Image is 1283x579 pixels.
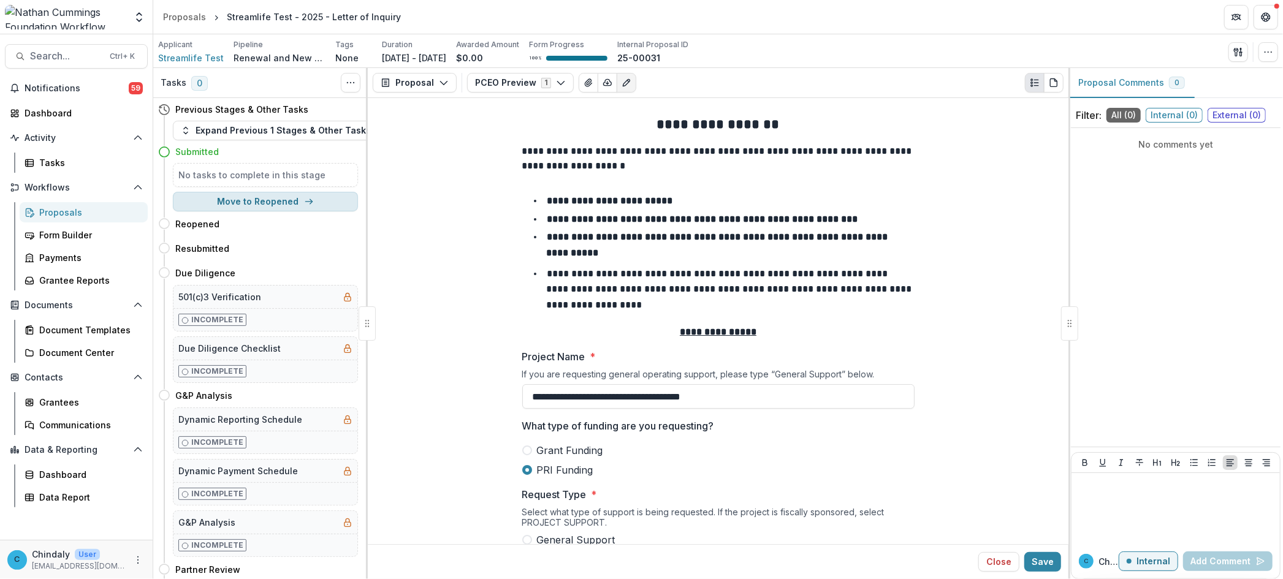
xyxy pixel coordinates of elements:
[537,443,603,458] span: Grant Funding
[175,563,240,576] h4: Partner Review
[1183,551,1273,571] button: Add Comment
[175,218,219,230] h4: Reopened
[1119,551,1178,571] button: Internal
[175,267,235,279] h4: Due Diligence
[191,488,243,499] p: Incomplete
[537,463,593,477] span: PRI Funding
[161,78,186,88] h3: Tasks
[30,50,102,62] span: Search...
[234,39,263,50] p: Pipeline
[178,168,352,181] h5: No tasks to complete in this stage
[1025,73,1045,93] button: Plaintext view
[522,418,714,433] p: What type of funding are you requesting?
[1076,108,1102,123] p: Filter:
[5,178,148,197] button: Open Workflows
[25,445,128,455] span: Data & Reporting
[39,468,138,481] div: Dashboard
[39,229,138,241] div: Form Builder
[1078,455,1092,470] button: Bold
[5,440,148,460] button: Open Data & Reporting
[175,242,229,255] h4: Resubmitted
[234,51,326,64] p: Renewal and New Grants Pipeline
[1044,73,1064,93] button: PDF view
[617,51,660,64] p: 25-00031
[129,82,143,94] span: 59
[335,51,359,64] p: None
[1146,108,1203,123] span: Internal ( 0 )
[173,121,379,140] button: Expand Previous 1 Stages & Other Tasks
[25,133,128,143] span: Activity
[227,10,401,23] div: Streamlife Test - 2025 - Letter of Inquiry
[537,532,615,547] span: General Support
[1098,555,1119,568] p: Chindaly
[25,373,128,383] span: Contacts
[522,507,915,532] div: Select what type of support is being requested. If the project is fiscally sponsored, select PROJ...
[1168,455,1183,470] button: Heading 2
[1095,455,1110,470] button: Underline
[39,346,138,359] div: Document Center
[158,8,211,26] a: Proposals
[456,51,483,64] p: $0.00
[20,342,148,363] a: Document Center
[5,78,148,98] button: Notifications59
[39,206,138,219] div: Proposals
[175,145,219,158] h4: Submitted
[39,418,138,431] div: Communications
[1205,455,1219,470] button: Ordered List
[1174,78,1179,87] span: 0
[522,349,585,364] p: Project Name
[20,270,148,290] a: Grantee Reports
[131,553,145,567] button: More
[20,153,148,173] a: Tasks
[39,396,138,409] div: Grantees
[191,76,208,91] span: 0
[191,540,243,551] p: Incomplete
[1084,558,1089,564] div: Chindaly
[1136,556,1170,567] p: Internal
[5,5,126,29] img: Nathan Cummings Foundation Workflow Sandbox logo
[1114,455,1129,470] button: Italicize
[25,300,128,311] span: Documents
[1223,455,1238,470] button: Align Left
[579,73,598,93] button: View Attached Files
[978,552,1019,572] button: Close
[20,464,148,485] a: Dashboard
[20,487,148,507] a: Data Report
[1208,108,1266,123] span: External ( 0 )
[5,103,148,123] a: Dashboard
[20,415,148,435] a: Communications
[522,369,915,384] div: If you are requesting general operating support, please type “General Support” below.
[1224,5,1249,29] button: Partners
[25,183,128,193] span: Workflows
[382,39,413,50] p: Duration
[32,561,126,572] p: [EMAIL_ADDRESS][DOMAIN_NAME]
[1259,455,1274,470] button: Align Right
[1187,455,1201,470] button: Bullet List
[335,39,354,50] p: Tags
[1068,68,1195,98] button: Proposal Comments
[158,51,224,64] a: Streamlife Test
[617,73,636,93] button: Edit as form
[20,392,148,412] a: Grantees
[158,8,406,26] nav: breadcrumb
[617,39,688,50] p: Internal Proposal ID
[178,290,261,303] h5: 501(c)3 Verification
[178,342,281,355] h5: Due Diligence Checklist
[39,274,138,287] div: Grantee Reports
[382,51,446,64] p: [DATE] - [DATE]
[20,225,148,245] a: Form Builder
[191,314,243,325] p: Incomplete
[1150,455,1165,470] button: Heading 1
[178,516,235,529] h5: G&P Analysis
[75,549,100,560] p: User
[373,73,457,93] button: Proposal
[1106,108,1141,123] span: All ( 0 )
[175,103,308,116] h4: Previous Stages & Other Tasks
[1132,455,1147,470] button: Strike
[5,368,148,387] button: Open Contacts
[39,251,138,264] div: Payments
[163,10,206,23] div: Proposals
[178,413,302,426] h5: Dynamic Reporting Schedule
[467,73,574,93] button: PCEO Preview1
[25,83,129,94] span: Notifications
